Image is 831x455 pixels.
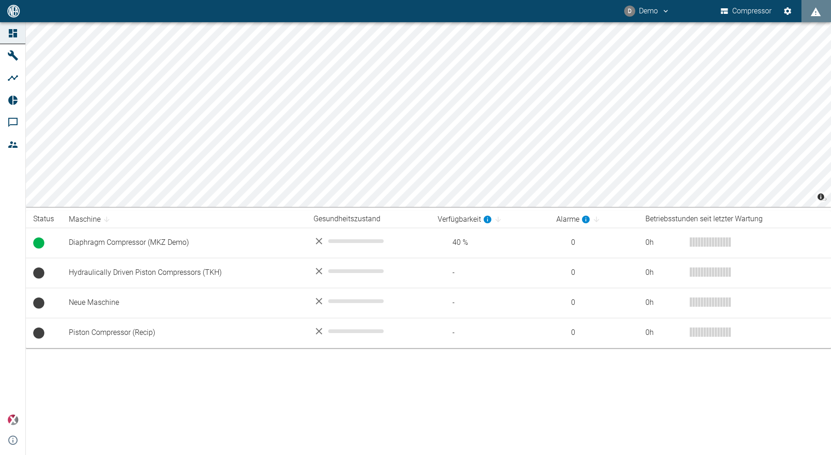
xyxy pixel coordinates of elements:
[645,328,682,338] div: 0 h
[33,237,44,249] span: Betrieb
[313,296,423,307] div: No data
[719,3,774,19] button: Compressor
[556,328,631,338] span: 0
[624,6,635,17] div: D
[33,328,44,339] span: Keine Daten
[438,237,542,248] span: 40 %
[638,211,831,228] th: Betriebsstunden seit letzter Wartung
[7,414,18,425] img: Xplore Logo
[556,267,631,278] span: 0
[438,214,492,225] div: berechnet für die letzten 7 Tage
[645,297,682,308] div: 0 h
[61,258,306,288] td: Hydraulically Driven Piston Compressors (TKH)
[556,297,631,308] span: 0
[33,297,44,309] span: Keine Daten
[438,267,542,278] span: -
[69,214,113,225] span: Maschine
[645,237,682,248] div: 0 h
[645,267,682,278] div: 0 h
[623,3,671,19] button: demo@nea-x.de
[438,328,542,338] span: -
[33,267,44,279] span: Keine Daten
[61,288,306,318] td: Neue Maschine
[313,236,423,247] div: No data
[306,211,430,228] th: Gesundheitszustand
[26,22,831,207] canvas: Map
[556,237,631,248] span: 0
[438,297,542,308] span: -
[313,326,423,337] div: No data
[26,211,61,228] th: Status
[556,214,590,225] div: berechnet für die letzten 7 Tage
[6,5,21,17] img: logo
[61,228,306,258] td: Diaphragm Compressor (MKZ Demo)
[61,318,306,348] td: Piston Compressor (Recip)
[313,266,423,277] div: No data
[779,3,796,19] button: Einstellungen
